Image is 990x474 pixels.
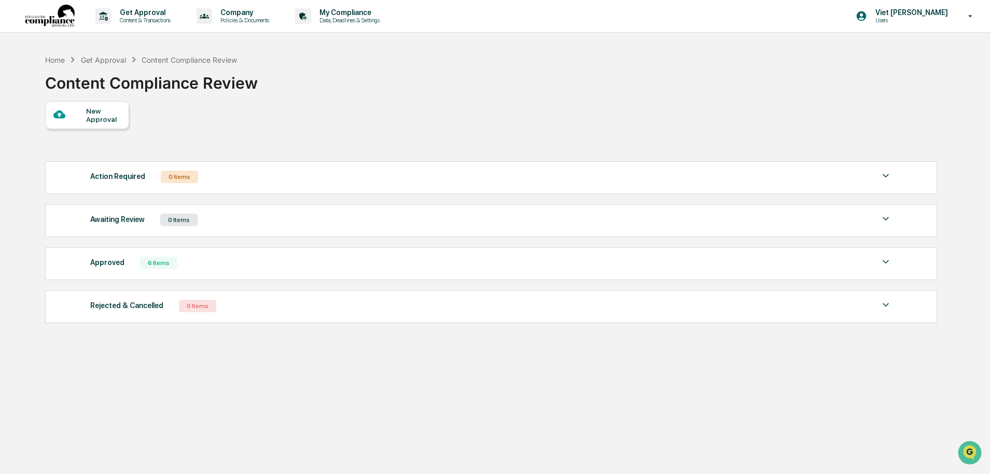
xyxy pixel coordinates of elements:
img: logo [25,5,75,28]
img: caret [880,256,892,268]
a: 🖐️Preclearance [6,127,71,145]
div: Home [45,55,65,64]
p: Content & Transactions [111,17,176,24]
span: Attestations [86,131,129,141]
div: Get Approval [81,55,126,64]
img: caret [880,299,892,311]
p: Policies & Documents [212,17,274,24]
button: Start new chat [176,82,189,95]
div: Start new chat [35,79,170,90]
p: How can we help? [10,22,189,38]
div: 0 Items [179,300,216,312]
a: 🗄️Attestations [71,127,133,145]
div: 🗄️ [75,132,83,140]
div: 0 Items [161,171,198,183]
p: Users [867,17,953,24]
div: Content Compliance Review [142,55,237,64]
div: 0 Items [160,214,198,226]
a: Powered byPylon [73,175,126,184]
div: New Approval [86,107,121,123]
p: Company [212,8,274,17]
div: Action Required [90,170,145,183]
p: Get Approval [111,8,176,17]
span: Data Lookup [21,150,65,161]
div: We're available if you need us! [35,90,131,98]
p: Data, Deadlines & Settings [311,17,385,24]
span: Preclearance [21,131,67,141]
img: 1746055101610-c473b297-6a78-478c-a979-82029cc54cd1 [10,79,29,98]
img: caret [880,213,892,225]
p: Viet [PERSON_NAME] [867,8,953,17]
span: Pylon [103,176,126,184]
div: Awaiting Review [90,213,145,226]
div: Approved [90,256,124,269]
img: caret [880,170,892,182]
div: Content Compliance Review [45,65,258,92]
div: Rejected & Cancelled [90,299,163,312]
div: 🔎 [10,151,19,160]
div: 🖐️ [10,132,19,140]
a: 🔎Data Lookup [6,146,69,165]
p: My Compliance [311,8,385,17]
iframe: Open customer support [957,440,985,468]
div: 6 Items [140,257,177,269]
